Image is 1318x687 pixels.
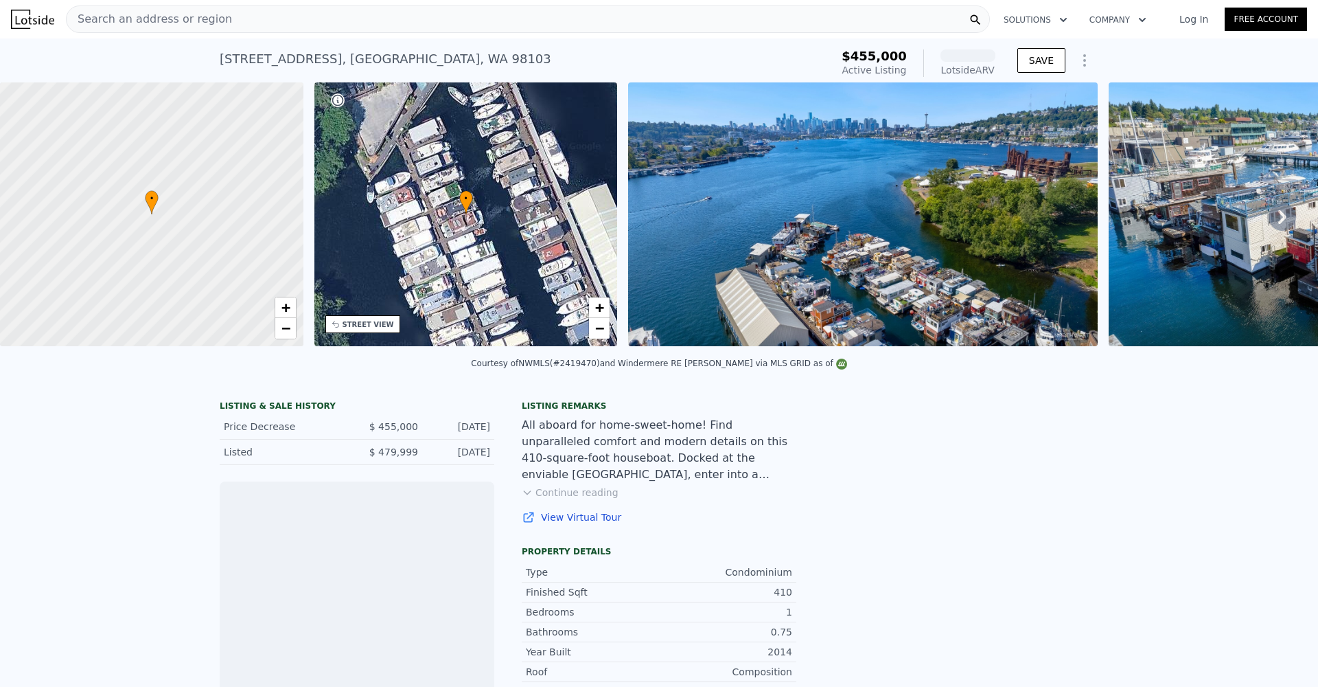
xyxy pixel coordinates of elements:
button: Solutions [993,8,1078,32]
img: Sale: 167426454 Parcel: 127797725 [628,82,1097,346]
div: Courtesy of NWMLS (#2419470) and Windermere RE [PERSON_NAME] via MLS GRID as of [471,359,847,368]
span: • [459,192,473,205]
a: View Virtual Tour [522,510,796,524]
img: NWMLS Logo [836,359,847,370]
a: Zoom in [589,297,610,318]
div: [DATE] [429,445,490,459]
div: All aboard for home-sweet-home! Find unparalleled comfort and modern details on this 410-square-f... [522,417,796,483]
div: LISTING & SALE HISTORY [220,401,494,414]
button: Company [1078,8,1157,32]
a: Free Account [1225,8,1307,31]
span: + [281,299,290,316]
a: Zoom in [275,297,296,318]
div: 410 [659,585,792,599]
button: SAVE [1017,48,1065,73]
div: Lotside ARV [940,63,995,77]
div: Finished Sqft [526,585,659,599]
div: [DATE] [429,420,490,433]
div: Composition [659,665,792,679]
span: − [281,319,290,337]
button: Show Options [1071,47,1098,74]
span: $ 455,000 [369,421,418,432]
button: Continue reading [522,486,618,499]
div: Bathrooms [526,625,659,639]
span: − [595,319,604,337]
div: 1 [659,605,792,619]
span: + [595,299,604,316]
span: • [145,192,159,205]
div: Condominium [659,565,792,579]
div: STREET VIEW [343,319,394,330]
div: • [459,190,473,214]
span: $455,000 [842,49,907,63]
div: • [145,190,159,214]
div: Listing remarks [522,401,796,412]
span: Active Listing [842,65,907,76]
div: 0.75 [659,625,792,639]
div: [STREET_ADDRESS] , [GEOGRAPHIC_DATA] , WA 98103 [220,49,551,69]
a: Zoom out [275,318,296,339]
div: Year Built [526,645,659,659]
span: $ 479,999 [369,447,418,458]
a: Log In [1163,12,1225,26]
div: Bedrooms [526,605,659,619]
div: 2014 [659,645,792,659]
div: Type [526,565,659,579]
div: Property details [522,546,796,557]
div: Roof [526,665,659,679]
span: Search an address or region [67,11,232,27]
div: Listed [224,445,346,459]
div: Price Decrease [224,420,346,433]
a: Zoom out [589,318,610,339]
img: Lotside [11,10,54,29]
